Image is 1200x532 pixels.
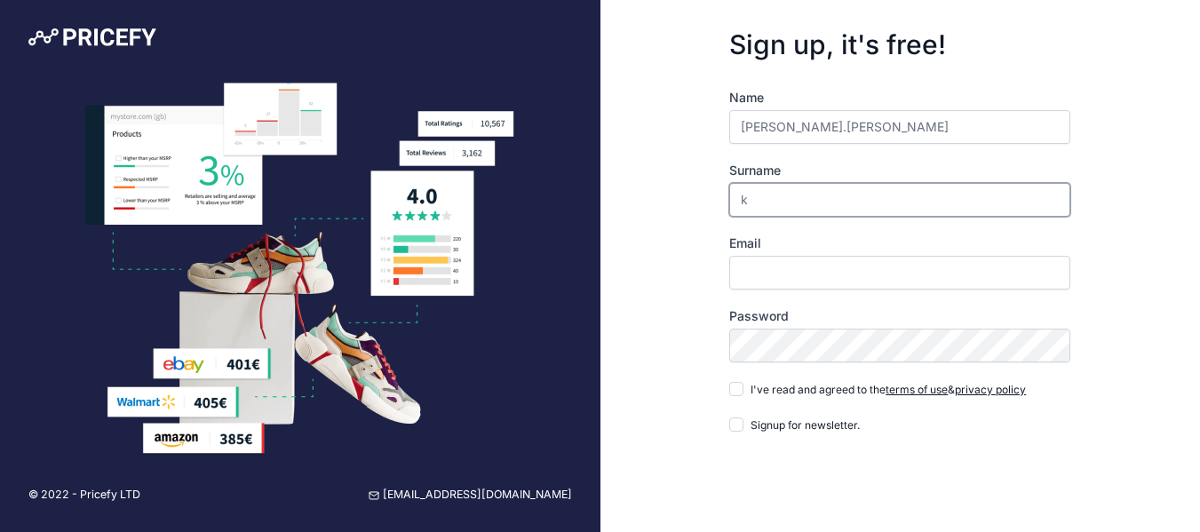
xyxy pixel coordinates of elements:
label: Password [729,307,1070,325]
a: terms of use [886,383,948,396]
span: Signup for newsletter. [751,418,860,432]
span: I've read and agreed to the & [751,383,1026,396]
img: Pricefy [28,28,156,46]
p: © 2022 - Pricefy LTD [28,487,140,504]
h3: Sign up, it's free! [729,28,1070,60]
a: [EMAIL_ADDRESS][DOMAIN_NAME] [369,487,572,504]
iframe: reCAPTCHA [729,451,999,520]
label: Surname [729,162,1070,179]
label: Email [729,234,1070,252]
label: Name [729,89,1070,107]
a: privacy policy [955,383,1026,396]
